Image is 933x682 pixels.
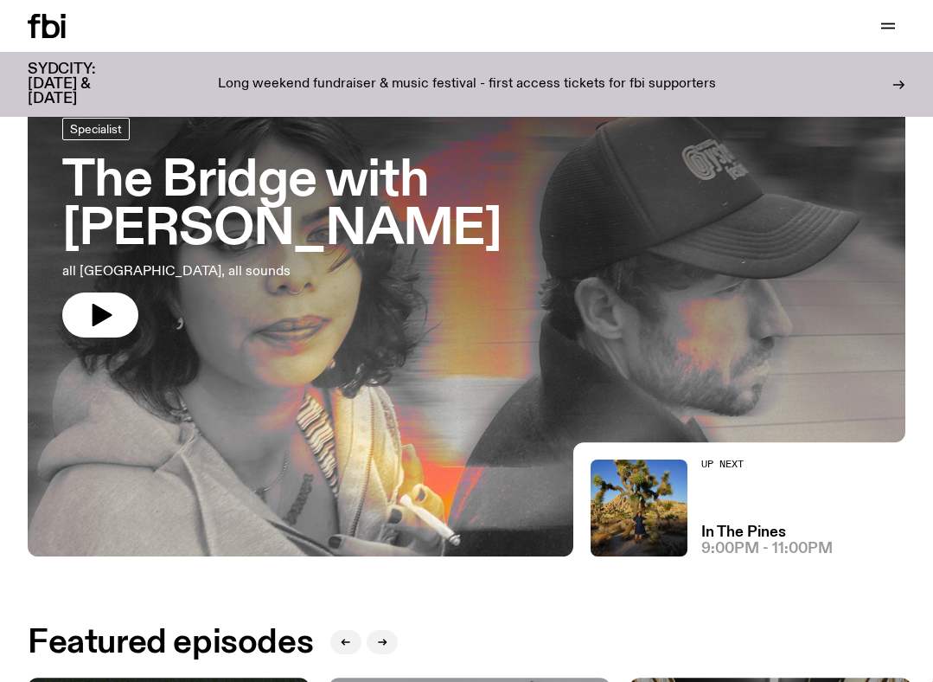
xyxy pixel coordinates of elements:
h2: Up Next [701,460,833,469]
a: Specialist [62,118,130,140]
a: The Bridge with [PERSON_NAME]all [GEOGRAPHIC_DATA], all sounds [62,118,871,338]
h2: Featured episodes [28,627,313,659]
img: Johanna stands in the middle distance amongst a desert scene with large cacti and trees. She is w... [591,460,687,557]
span: Specialist [70,122,122,135]
p: all [GEOGRAPHIC_DATA], all sounds [62,261,505,282]
span: 9:00pm - 11:00pm [701,542,833,557]
a: In The Pines [701,525,786,540]
p: Long weekend fundraiser & music festival - first access tickets for fbi supporters [218,77,716,93]
h3: The Bridge with [PERSON_NAME] [62,158,871,254]
h3: SYDCITY: [DATE] & [DATE] [28,62,138,106]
